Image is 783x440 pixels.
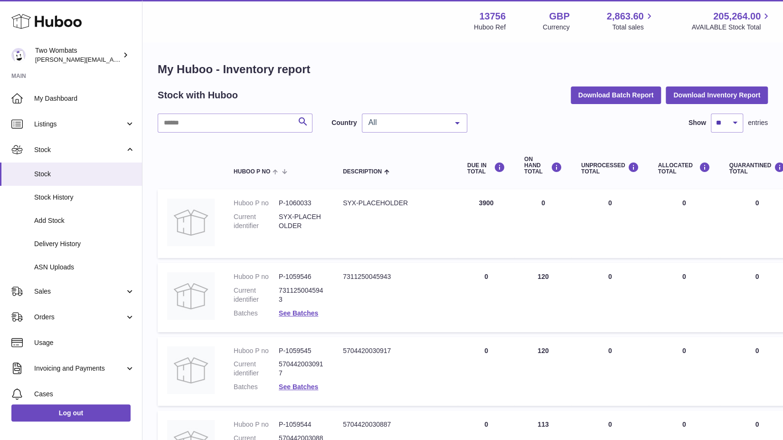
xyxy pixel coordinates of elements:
[755,421,759,428] span: 0
[581,162,639,175] div: UNPROCESSED Total
[279,360,324,378] dd: 5704420030917
[279,272,324,281] dd: P-1059546
[343,346,448,355] div: 5704420030917
[572,337,649,406] td: 0
[755,199,759,207] span: 0
[34,338,135,347] span: Usage
[572,189,649,258] td: 0
[755,273,759,280] span: 0
[689,118,706,127] label: Show
[35,46,121,64] div: Two Wombats
[524,156,562,175] div: ON HAND Total
[279,420,324,429] dd: P-1059544
[571,86,661,104] button: Download Batch Report
[34,390,135,399] span: Cases
[479,10,506,23] strong: 13756
[515,337,572,406] td: 120
[691,10,772,32] a: 205,264.00 AVAILABLE Stock Total
[343,272,448,281] div: 7311250045943
[649,263,720,332] td: 0
[515,189,572,258] td: 0
[343,420,448,429] div: 5704420030887
[279,383,318,391] a: See Batches
[279,309,318,317] a: See Batches
[167,272,215,320] img: product image
[343,169,382,175] span: Description
[234,383,279,392] dt: Batches
[343,199,448,208] div: SYX-PLACEHOLDER
[158,62,768,77] h1: My Huboo - Inventory report
[34,145,125,154] span: Stock
[234,309,279,318] dt: Batches
[234,346,279,355] dt: Huboo P no
[755,347,759,354] span: 0
[34,216,135,225] span: Add Stock
[34,94,135,103] span: My Dashboard
[34,263,135,272] span: ASN Uploads
[34,120,125,129] span: Listings
[607,10,644,23] span: 2,863.60
[167,199,215,246] img: product image
[234,272,279,281] dt: Huboo P no
[467,162,505,175] div: DUE IN TOTAL
[713,10,761,23] span: 205,264.00
[234,212,279,230] dt: Current identifier
[549,10,569,23] strong: GBP
[34,313,125,322] span: Orders
[279,212,324,230] dd: SYX-PLACEHOLDER
[234,199,279,208] dt: Huboo P no
[649,337,720,406] td: 0
[279,346,324,355] dd: P-1059545
[35,56,241,63] span: [PERSON_NAME][EMAIL_ADDRESS][PERSON_NAME][DOMAIN_NAME]
[34,170,135,179] span: Stock
[158,89,238,102] h2: Stock with Huboo
[34,364,125,373] span: Invoicing and Payments
[607,10,655,32] a: 2,863.60 Total sales
[666,86,768,104] button: Download Inventory Report
[11,48,26,62] img: adam.randall@twowombats.com
[331,118,357,127] label: Country
[234,286,279,304] dt: Current identifier
[612,23,654,32] span: Total sales
[458,337,515,406] td: 0
[279,286,324,304] dd: 7311250045943
[34,287,125,296] span: Sales
[234,169,270,175] span: Huboo P no
[167,346,215,394] img: product image
[543,23,570,32] div: Currency
[515,263,572,332] td: 120
[649,189,720,258] td: 0
[11,404,131,421] a: Log out
[474,23,506,32] div: Huboo Ref
[366,118,448,127] span: All
[572,263,649,332] td: 0
[748,118,768,127] span: entries
[458,263,515,332] td: 0
[658,162,710,175] div: ALLOCATED Total
[34,193,135,202] span: Stock History
[691,23,772,32] span: AVAILABLE Stock Total
[279,199,324,208] dd: P-1060033
[458,189,515,258] td: 3900
[234,420,279,429] dt: Huboo P no
[34,239,135,249] span: Delivery History
[234,360,279,378] dt: Current identifier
